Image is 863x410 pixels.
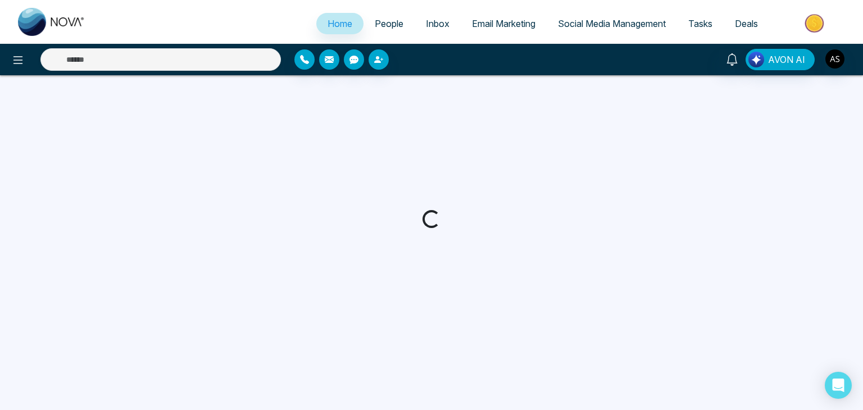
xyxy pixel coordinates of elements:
span: Tasks [688,18,712,29]
a: Social Media Management [547,13,677,34]
a: Email Marketing [461,13,547,34]
span: Home [328,18,352,29]
a: People [364,13,415,34]
div: Open Intercom Messenger [825,372,852,399]
a: Inbox [415,13,461,34]
img: Market-place.gif [775,11,856,36]
span: AVON AI [768,53,805,66]
span: Deals [735,18,758,29]
img: User Avatar [825,49,844,69]
span: Inbox [426,18,449,29]
img: Lead Flow [748,52,764,67]
span: Email Marketing [472,18,535,29]
button: AVON AI [746,49,815,70]
a: Home [316,13,364,34]
span: People [375,18,403,29]
a: Tasks [677,13,724,34]
a: Deals [724,13,769,34]
img: Nova CRM Logo [18,8,85,36]
span: Social Media Management [558,18,666,29]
